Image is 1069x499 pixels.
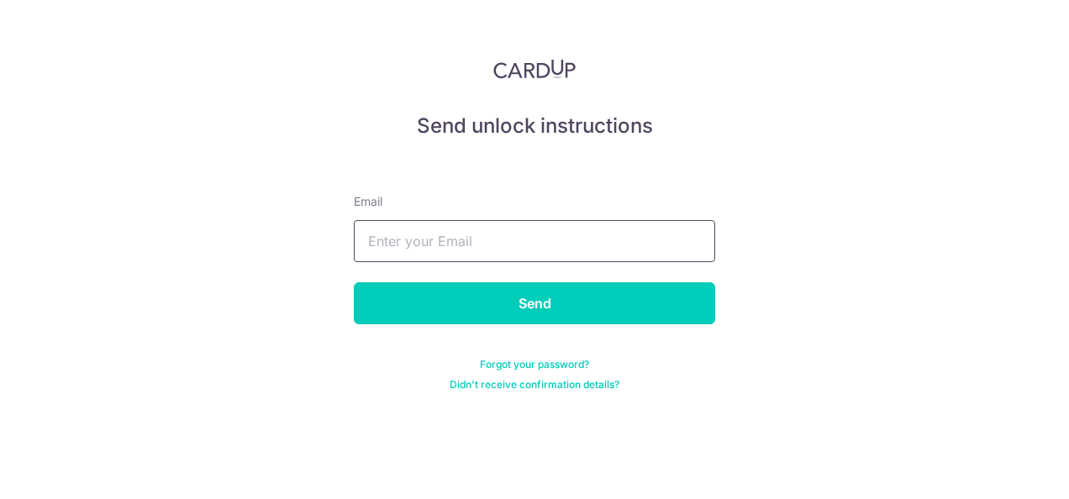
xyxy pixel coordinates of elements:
span: translation missing: en.devise.label.Email [354,194,382,208]
a: Forgot your password? [480,358,589,371]
input: Send [354,282,715,324]
input: Enter your Email [354,220,715,262]
img: CardUp Logo [493,59,576,79]
h5: Send unlock instructions [354,113,715,139]
a: Didn't receive confirmation details? [450,378,619,391]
